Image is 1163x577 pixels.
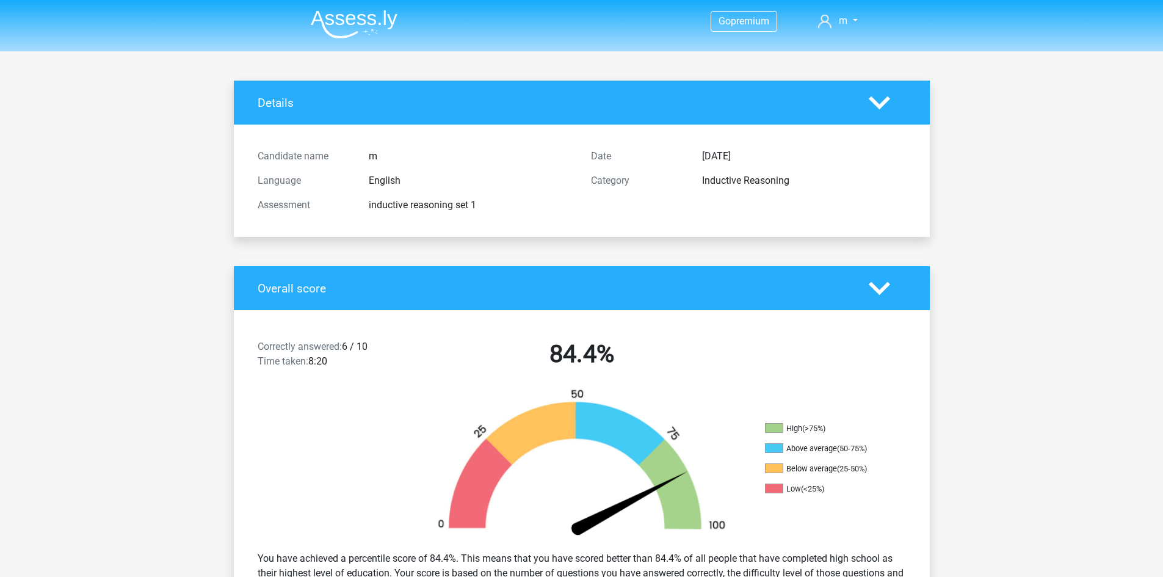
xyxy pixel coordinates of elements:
h4: Details [258,96,850,110]
span: premium [731,15,769,27]
img: Assessly [311,10,397,38]
div: Inductive Reasoning [693,173,915,188]
span: m [839,15,847,26]
div: m [360,149,582,164]
div: 6 / 10 8:20 [248,339,415,374]
div: (25-50%) [837,464,867,473]
h2: 84.4% [424,339,739,369]
div: (50-75%) [837,444,867,453]
div: [DATE] [693,149,915,164]
div: inductive reasoning set 1 [360,198,582,212]
li: High [765,423,887,434]
div: Assessment [248,198,360,212]
span: Time taken: [258,355,308,367]
li: Below average [765,463,887,474]
a: Gopremium [711,13,777,29]
img: 84.bc7de206d6a3.png [417,388,747,542]
div: Category [582,173,693,188]
li: Above average [765,443,887,454]
div: Language [248,173,360,188]
div: English [360,173,582,188]
div: Candidate name [248,149,360,164]
div: (>75%) [802,424,825,433]
div: Date [582,149,693,164]
li: Low [765,484,887,495]
a: m [813,13,862,28]
span: Go [719,15,731,27]
h4: Overall score [258,281,850,296]
span: Correctly answered: [258,341,342,352]
div: (<25%) [801,484,824,493]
